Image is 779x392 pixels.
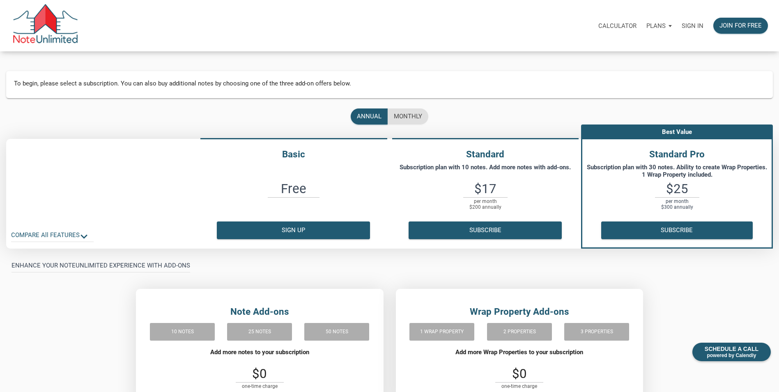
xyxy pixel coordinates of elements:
[646,22,666,30] p: Plans
[582,126,772,138] p: Best Value
[582,182,772,195] h3: $25
[11,230,80,240] p: COMPARE All FEATURES
[77,230,91,243] i: keyboard_arrow_down
[236,382,284,389] p: one-time charge
[641,14,677,38] button: Plans
[495,382,543,389] p: one-time charge
[357,112,381,121] div: annual
[598,22,637,30] p: Calculator
[582,148,772,161] h4: Standard Pro
[390,148,581,161] h4: Standard
[217,221,370,239] button: Sign up
[593,13,641,39] a: Calculator
[11,261,190,270] p: ENHANCE YOUR NOTEUNLIMITED EXPERIENCE WITH ADD-ONS
[394,164,577,178] p: Subscription plan with 10 notes. Add more notes with add-ons.
[144,305,376,319] h4: Note Add-ons
[692,343,771,361] div: SCHEDULE A CALL
[601,221,753,239] button: Subscribe
[586,164,768,178] p: Subscription plan with 30 notes. Ability to create Wrap Properties. 1 Wrap Property included.
[394,112,422,121] div: monthly
[351,108,388,125] button: annual
[409,221,562,239] button: Subscribe
[708,13,773,39] a: Join for free
[407,348,631,363] p: Add more Wrap Properties to your subscription
[403,305,635,319] h4: Wrap Property Add-ons
[677,13,708,39] a: Sign in
[403,367,635,380] h3: $0
[390,182,581,195] h3: $17
[705,353,758,358] span: powered by Calendly
[719,21,762,30] div: Join for free
[12,4,78,47] img: NoteUnlimited
[641,13,677,39] a: Plans
[682,22,703,30] p: Sign in
[198,182,390,195] h3: Free
[655,197,699,210] p: per month $300 annually
[14,78,765,88] p: To begin, please select a subscription. You can also buy additional notes by choosing one of the ...
[198,148,390,161] h4: Basic
[463,197,508,210] p: per month $200 annually
[713,18,768,34] button: Join for free
[388,108,428,125] button: monthly
[144,367,376,380] h3: $0
[148,348,372,363] p: Add more notes to your subscription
